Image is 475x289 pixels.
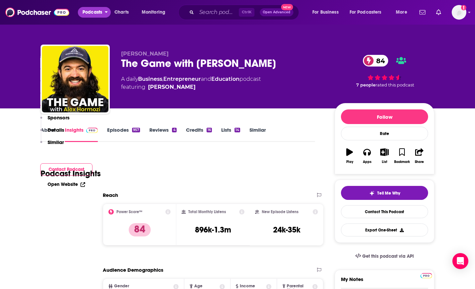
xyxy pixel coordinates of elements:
img: User Profile [452,5,466,20]
button: Open AdvancedNew [260,8,293,16]
h3: 896k-1.3m [195,225,231,235]
span: Income [240,284,255,288]
div: Rate [341,127,428,140]
button: Apps [358,144,376,168]
a: Contact This Podcast [341,205,428,218]
span: rated this podcast [376,82,414,87]
button: Bookmark [393,144,410,168]
span: 84 [370,55,388,67]
span: , [162,76,163,82]
span: Ctrl K [239,8,254,17]
h2: New Episode Listens [262,210,298,214]
h3: 24k-35k [273,225,300,235]
h2: Audience Demographics [103,267,163,273]
a: Show notifications dropdown [433,7,444,18]
a: Reviews4 [149,127,176,142]
a: Show notifications dropdown [417,7,428,18]
h2: Reach [103,192,118,198]
div: 957 [132,128,140,132]
a: Credits16 [186,127,212,142]
button: tell me why sparkleTell Me Why [341,186,428,200]
input: Search podcasts, credits, & more... [197,7,239,18]
span: and [201,76,211,82]
span: Get this podcast via API [362,253,414,259]
div: 4 [172,128,176,132]
div: Play [346,160,353,164]
img: Podchaser - Follow, Share and Rate Podcasts [5,6,69,19]
span: Tell Me Why [377,191,400,196]
button: Play [341,144,358,168]
span: Gender [114,284,129,288]
button: open menu [78,7,111,18]
span: Logged in as evankrask [452,5,466,20]
span: Podcasts [82,8,102,17]
button: open menu [308,7,347,18]
span: Charts [114,8,129,17]
div: Search podcasts, credits, & more... [185,5,305,20]
span: More [396,8,407,17]
button: Show profile menu [452,5,466,20]
svg: Add a profile image [461,5,466,10]
span: New [281,4,293,10]
button: Share [411,144,428,168]
div: Bookmark [394,160,410,164]
div: Open Intercom Messenger [452,253,468,269]
span: For Business [312,8,339,17]
a: Get this podcast via API [350,248,419,264]
span: featuring [121,83,261,91]
div: Apps [363,160,372,164]
div: 14 [235,128,240,132]
button: List [376,144,393,168]
button: Follow [341,109,428,124]
button: Contact Podcast [40,163,92,176]
span: [PERSON_NAME] [121,51,169,57]
a: Open Website [48,182,85,187]
div: 16 [207,128,212,132]
img: tell me why sparkle [369,191,375,196]
a: 84 [363,55,388,67]
p: Similar [48,139,64,145]
div: [PERSON_NAME] [148,83,196,91]
button: open menu [345,7,391,18]
div: List [382,160,387,164]
p: Details [48,127,64,133]
span: Age [194,284,203,288]
span: For Podcasters [350,8,382,17]
button: Similar [40,139,64,151]
a: Pro website [420,272,432,278]
div: 84 7 peoplerated this podcast [335,51,434,92]
div: Share [415,160,424,164]
img: The Game with Alex Hormozi [42,46,108,112]
img: Podchaser Pro [420,273,432,278]
h2: Total Monthly Listens [188,210,226,214]
span: 7 people [356,82,376,87]
button: open menu [137,7,174,18]
button: Export One-Sheet [341,223,428,236]
button: Details [40,127,64,139]
a: Similar [249,127,266,142]
h2: Power Score™ [116,210,142,214]
p: 84 [129,223,151,236]
a: Episodes957 [107,127,140,142]
a: Lists14 [221,127,240,142]
label: My Notes [341,276,428,288]
div: A daily podcast [121,75,261,91]
span: Open Advanced [263,11,290,14]
a: Charts [110,7,133,18]
a: Education [211,76,239,82]
a: Business [138,76,162,82]
span: Monitoring [142,8,165,17]
button: open menu [391,7,415,18]
a: Entrepreneur [163,76,201,82]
